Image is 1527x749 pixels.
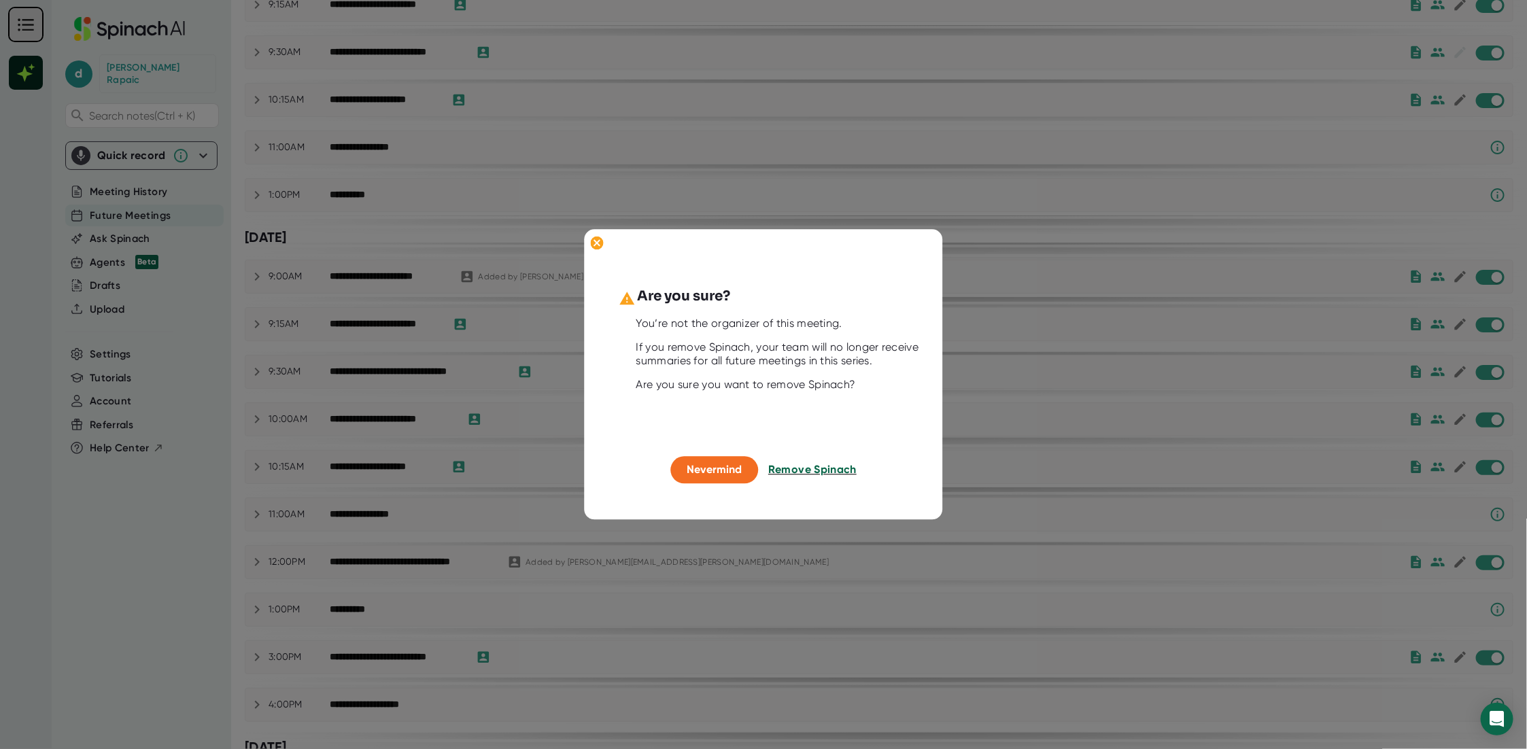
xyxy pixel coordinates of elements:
[1481,703,1513,735] div: Open Intercom Messenger
[768,463,857,476] span: Remove Spinach
[687,463,742,476] span: Nevermind
[636,317,925,330] div: You’re not the organizer of this meeting.
[768,456,857,483] button: Remove Spinach
[636,378,925,391] div: Are you sure you want to remove Spinach?
[636,341,925,368] div: If you remove Spinach, your team will no longer receive summaries for all future meetings in this...
[670,456,758,483] button: Nevermind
